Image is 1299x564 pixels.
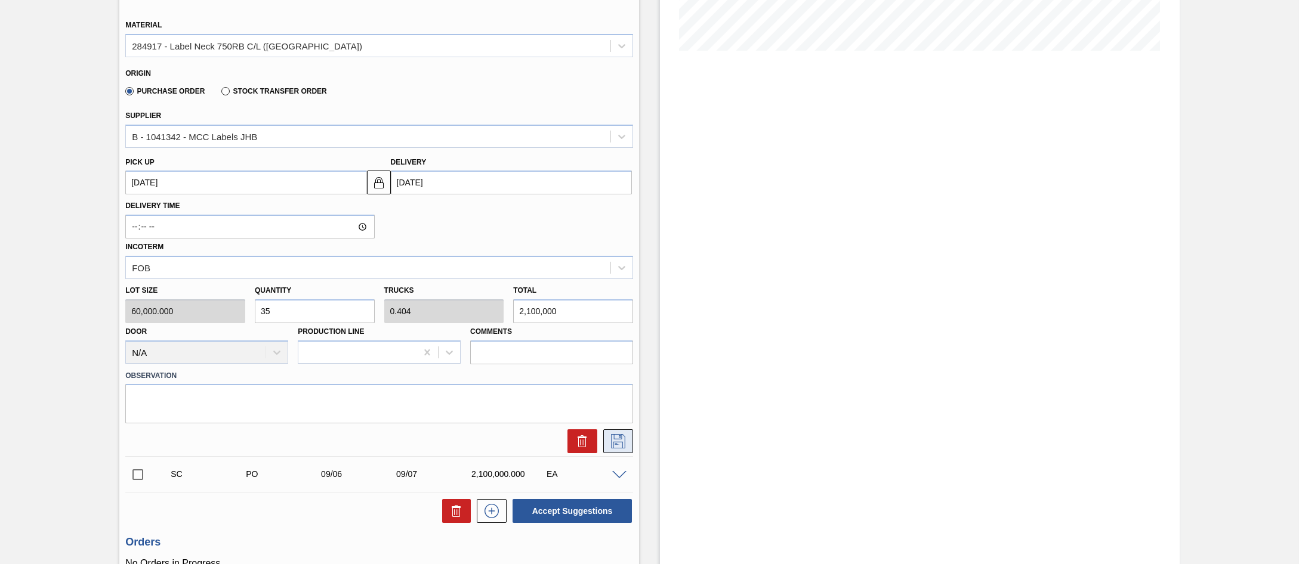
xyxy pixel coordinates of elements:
[471,499,507,523] div: New suggestion
[125,171,366,194] input: mm/dd/yyyy
[391,158,427,166] label: Delivery
[125,21,162,29] label: Material
[597,429,633,453] div: Save Suggestion
[125,69,151,78] label: Origin
[132,41,362,51] div: 284917 - Label Neck 750RB C/L ([GEOGRAPHIC_DATA])
[468,469,553,479] div: 2,100,000.000
[544,469,628,479] div: EA
[221,87,326,95] label: Stock Transfer Order
[125,158,155,166] label: Pick up
[507,498,633,524] div: Accept Suggestions
[318,469,403,479] div: 09/06/2025
[125,327,147,336] label: Door
[125,111,161,120] label: Supplier
[436,499,471,523] div: Delete Suggestions
[125,87,205,95] label: Purchase Order
[384,286,414,295] label: Trucks
[393,469,478,479] div: 09/07/2025
[255,286,291,295] label: Quantity
[243,469,328,479] div: Purchase order
[125,536,633,548] h3: Orders
[513,499,632,523] button: Accept Suggestions
[513,286,536,295] label: Total
[125,243,163,251] label: Incoterm
[132,262,150,272] div: FOB
[125,367,633,385] label: Observation
[470,323,633,340] label: Comments
[125,282,245,299] label: Lot size
[132,131,257,141] div: B - 1041342 - MCC Labels JHB
[298,327,364,336] label: Production Line
[125,197,374,215] label: Delivery Time
[168,469,252,479] div: Suggestion Created
[367,171,391,194] button: locked
[372,175,386,190] img: locked
[561,429,597,453] div: Delete Suggestion
[391,171,632,194] input: mm/dd/yyyy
